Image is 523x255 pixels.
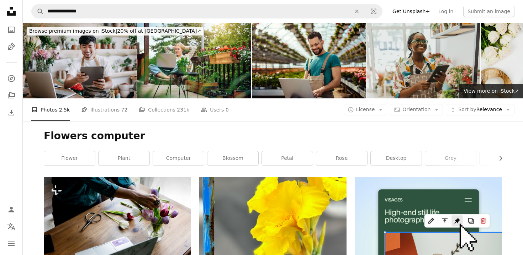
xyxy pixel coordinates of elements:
a: rose [316,151,367,166]
a: Illustrations 72 [81,98,127,121]
a: Browse premium images on iStock|20% off at [GEOGRAPHIC_DATA]↗ [23,23,207,40]
a: Users 0 [201,98,229,121]
span: View more on iStock ↗ [464,88,519,94]
a: flower [44,151,95,166]
span: Browse premium images on iStock | [29,28,117,34]
h1: Flowers computer [44,130,502,142]
img: Male Botanist Using Laptop in a Plant Nursery [252,23,366,98]
button: Language [4,219,19,234]
a: petal [262,151,313,166]
button: Submit an image [463,6,514,17]
button: Clear [349,5,365,18]
a: Collections 231k [139,98,189,121]
a: A close up of a yellow flower on a pole [199,215,346,222]
span: Orientation [402,107,430,112]
a: plant [99,151,149,166]
a: desktop [371,151,422,166]
span: 72 [121,106,128,114]
span: License [356,107,375,112]
img: Asian male florist, owner of small business flower shop, using digital tablet while working on la... [23,23,137,98]
img: A 27-year-old African-American female entrepreneur owns a fresh flower shop, using a digital tablet. [366,23,480,98]
button: Orientation [390,104,443,115]
img: A beautiful middle-aged blonde woman in her country house is sitting on the terrace surrounded by... [137,23,251,98]
a: View more on iStock↗ [459,84,523,98]
a: Photos [4,23,19,37]
a: Download History [4,105,19,120]
button: Visual search [365,5,382,18]
a: Illustrations [4,40,19,54]
span: Relevance [458,106,502,113]
button: Menu [4,237,19,251]
a: Collections [4,88,19,103]
button: License [344,104,387,115]
span: 20% off at [GEOGRAPHIC_DATA] ↗ [29,28,201,34]
span: 231k [177,106,189,114]
a: blossom [207,151,258,166]
button: scroll list to the right [494,151,502,166]
a: Log in / Sign up [4,202,19,217]
button: Sort byRelevance [446,104,514,115]
button: Search Unsplash [32,5,44,18]
a: Fresh Tulips Flowers Arrangement Decorative [44,223,191,229]
a: Get Unsplash+ [388,6,434,17]
span: 0 [226,106,229,114]
a: Log in [434,6,458,17]
a: Explore [4,71,19,86]
a: computer [153,151,204,166]
a: grey [425,151,476,166]
span: Sort by [458,107,476,112]
form: Find visuals sitewide [31,4,382,18]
